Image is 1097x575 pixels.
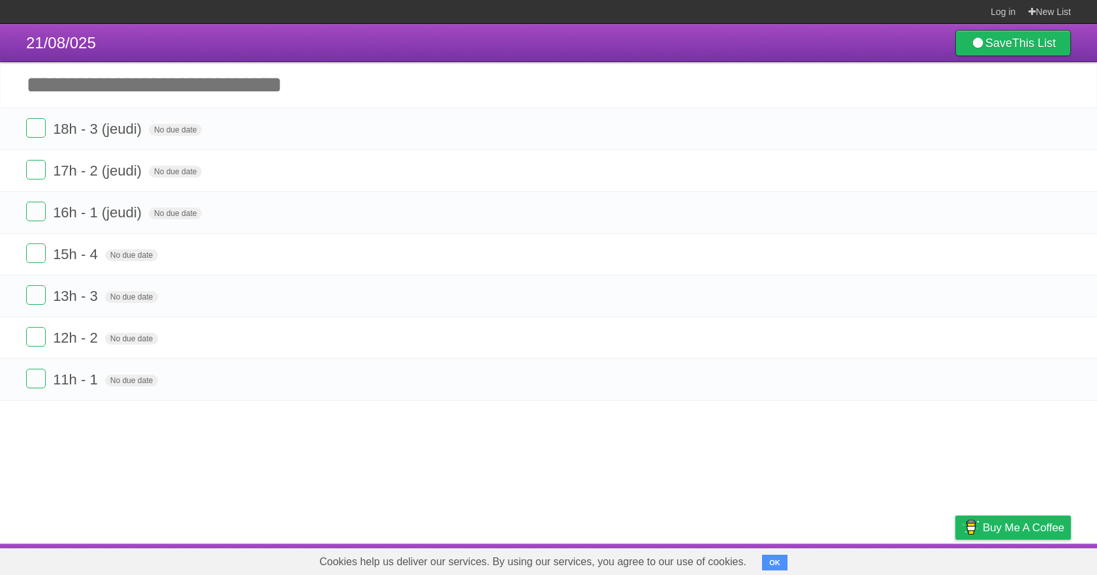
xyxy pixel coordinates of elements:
[782,547,809,572] a: About
[105,291,158,303] span: No due date
[53,204,145,221] span: 16h - 1 (jeudi)
[26,118,46,138] label: Done
[105,249,158,261] span: No due date
[149,166,202,178] span: No due date
[955,30,1071,56] a: SaveThis List
[762,555,787,570] button: OK
[825,547,878,572] a: Developers
[53,330,101,346] span: 12h - 2
[1012,37,1056,50] b: This List
[306,549,759,575] span: Cookies help us deliver our services. By using our services, you agree to our use of cookies.
[894,547,923,572] a: Terms
[26,243,46,263] label: Done
[938,547,972,572] a: Privacy
[53,371,101,388] span: 11h - 1
[105,333,158,345] span: No due date
[53,288,101,304] span: 13h - 3
[26,369,46,388] label: Done
[149,208,202,219] span: No due date
[26,202,46,221] label: Done
[989,547,1071,572] a: Suggest a feature
[955,516,1071,540] a: Buy me a coffee
[53,121,145,137] span: 18h - 3 (jeudi)
[53,163,145,179] span: 17h - 2 (jeudi)
[105,375,158,386] span: No due date
[962,516,979,538] img: Buy me a coffee
[983,516,1064,539] span: Buy me a coffee
[26,327,46,347] label: Done
[26,285,46,305] label: Done
[26,34,96,52] span: 21/08/025
[53,246,101,262] span: 15h - 4
[26,160,46,179] label: Done
[149,124,202,136] span: No due date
